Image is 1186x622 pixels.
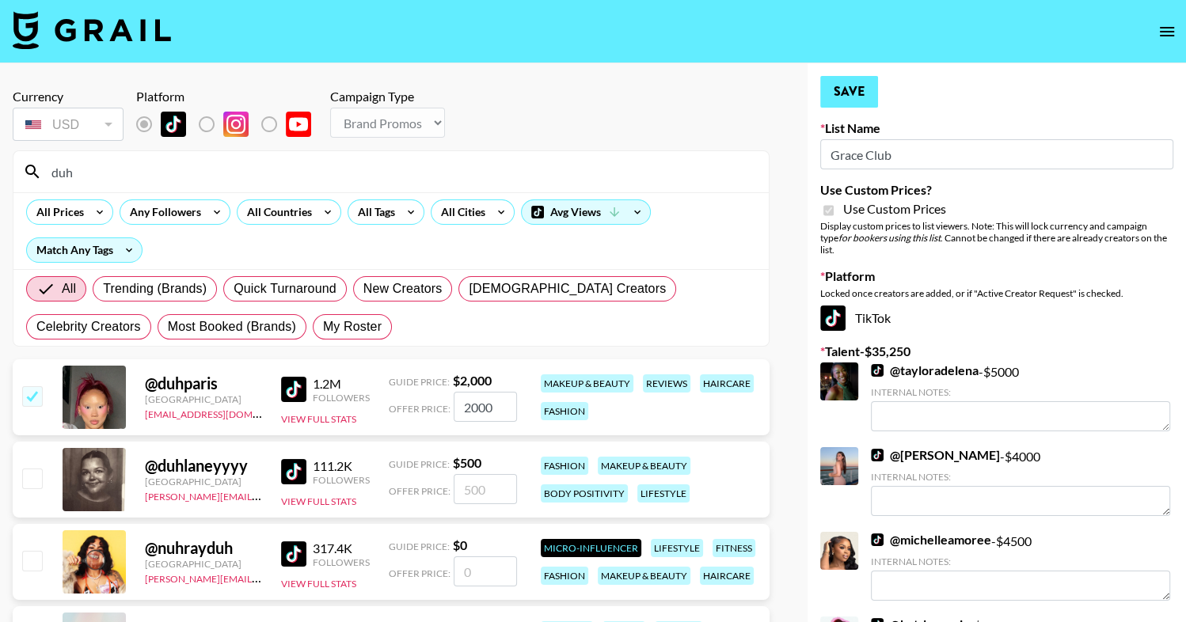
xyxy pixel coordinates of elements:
[820,120,1173,136] label: List Name
[27,238,142,262] div: Match Any Tags
[598,457,690,475] div: makeup & beauty
[871,532,991,548] a: @michelleamoree
[541,539,641,557] div: Micro-Influencer
[313,556,370,568] div: Followers
[389,540,450,552] span: Guide Price:
[541,457,588,475] div: fashion
[453,455,481,470] strong: $ 500
[598,567,690,585] div: makeup & beauty
[700,567,754,585] div: haircare
[713,539,755,557] div: fitness
[541,402,588,420] div: fashion
[651,539,703,557] div: lifestyle
[363,279,443,298] span: New Creators
[541,567,588,585] div: fashion
[13,89,124,104] div: Currency
[313,458,370,474] div: 111.2K
[62,279,76,298] span: All
[145,538,262,558] div: @ nuhrayduh
[820,76,878,108] button: Save
[820,305,1173,331] div: TikTok
[454,556,517,586] input: 0
[103,279,207,298] span: Trending (Brands)
[281,495,356,507] button: View Full Stats
[871,386,1170,398] div: Internal Notes:
[871,362,1170,431] div: - $ 5000
[281,541,306,567] img: TikTok
[820,268,1173,284] label: Platform
[313,376,370,392] div: 1.2M
[820,220,1173,256] div: Display custom prices to list viewers. Note: This will lock currency and campaign type . Cannot b...
[1151,16,1183,47] button: open drawer
[36,317,141,336] span: Celebrity Creators
[313,540,370,556] div: 317.4K
[541,484,628,503] div: body positivity
[313,392,370,404] div: Followers
[27,200,87,224] div: All Prices
[541,374,633,393] div: makeup & beauty
[136,108,324,141] div: List locked to TikTok.
[469,279,666,298] span: [DEMOGRAPHIC_DATA] Creators
[871,532,1170,601] div: - $ 4500
[871,449,884,461] img: TikTok
[389,567,450,579] span: Offer Price:
[643,374,690,393] div: reviews
[13,11,171,49] img: Grail Talent
[223,112,249,137] img: Instagram
[820,182,1173,198] label: Use Custom Prices?
[871,447,1170,516] div: - $ 4000
[389,376,450,388] span: Guide Price:
[389,485,450,497] span: Offer Price:
[431,200,488,224] div: All Cities
[820,305,846,331] img: TikTok
[522,200,650,224] div: Avg Views
[637,484,690,503] div: lifestyle
[145,393,262,405] div: [GEOGRAPHIC_DATA]
[871,362,979,378] a: @tayloradelena
[286,112,311,137] img: YouTube
[281,578,356,590] button: View Full Stats
[145,476,262,487] div: [GEOGRAPHIC_DATA]
[145,405,304,420] a: [EMAIL_ADDRESS][DOMAIN_NAME]
[700,374,754,393] div: haircare
[145,487,379,503] a: [PERSON_NAME][EMAIL_ADDRESS][DOMAIN_NAME]
[16,111,120,138] div: USD
[820,343,1173,359] label: Talent - $ 35,250
[281,377,306,402] img: TikTok
[13,104,124,144] div: Currency is locked to USD
[453,373,492,388] strong: $ 2,000
[145,570,379,585] a: [PERSON_NAME][EMAIL_ADDRESS][DOMAIN_NAME]
[871,471,1170,483] div: Internal Notes:
[389,403,450,415] span: Offer Price:
[42,159,759,184] input: Search by User Name
[234,279,336,298] span: Quick Turnaround
[145,558,262,570] div: [GEOGRAPHIC_DATA]
[323,317,382,336] span: My Roster
[843,201,946,217] span: Use Custom Prices
[238,200,315,224] div: All Countries
[281,413,356,425] button: View Full Stats
[281,459,306,484] img: TikTok
[168,317,296,336] span: Most Booked (Brands)
[348,200,398,224] div: All Tags
[454,474,517,504] input: 500
[871,364,884,377] img: TikTok
[330,89,445,104] div: Campaign Type
[136,89,324,104] div: Platform
[161,112,186,137] img: TikTok
[871,533,884,546] img: TikTok
[145,456,262,476] div: @ duhlaneyyyy
[838,232,941,244] em: for bookers using this list
[313,474,370,486] div: Followers
[820,287,1173,299] div: Locked once creators are added, or if "Active Creator Request" is checked.
[871,556,1170,567] div: Internal Notes:
[120,200,204,224] div: Any Followers
[453,537,467,552] strong: $ 0
[454,392,517,422] input: 2,000
[389,458,450,470] span: Guide Price:
[145,374,262,393] div: @ duhparis
[871,447,1000,463] a: @[PERSON_NAME]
